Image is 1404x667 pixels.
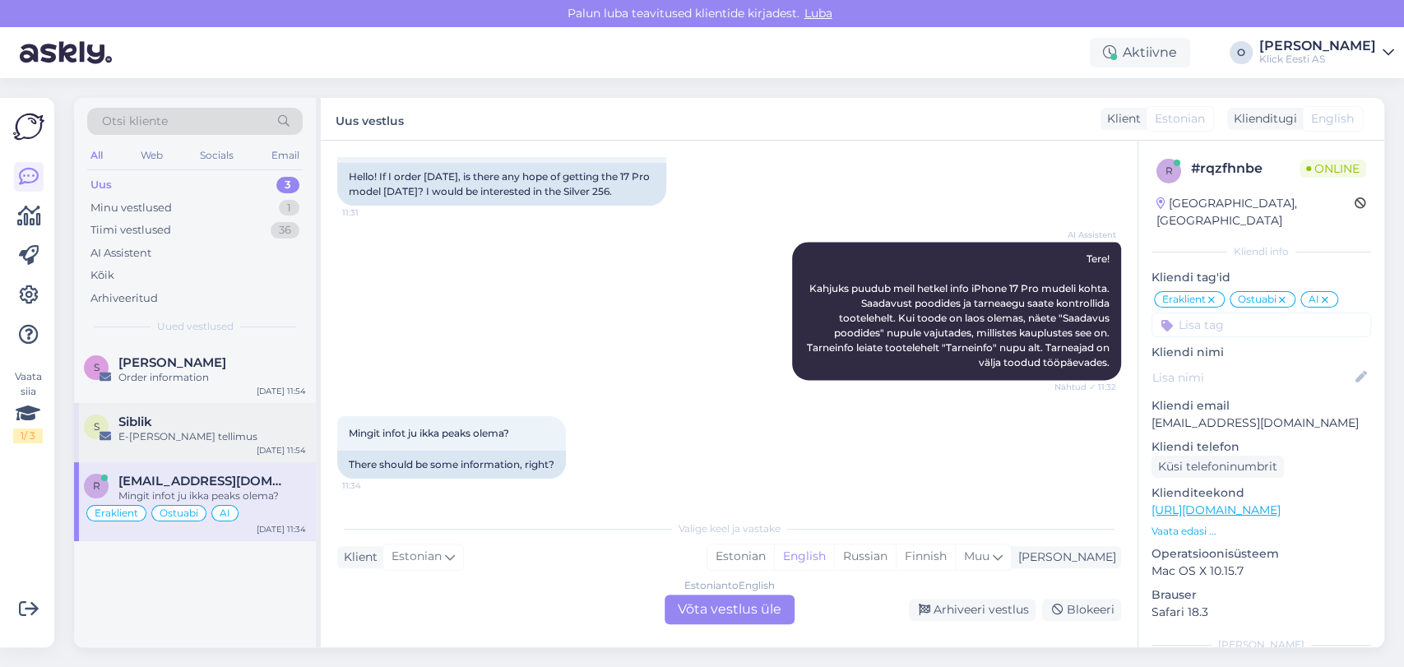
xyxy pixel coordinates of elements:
div: Mingit infot ju ikka peaks olema? [118,489,306,503]
span: Muu [964,549,989,563]
p: Kliendi telefon [1151,438,1371,456]
div: 1 / 3 [13,428,43,443]
div: O [1230,41,1253,64]
div: Order information [118,370,306,385]
span: Luba [799,6,837,21]
div: Russian [834,544,896,569]
p: Operatsioonisüsteem [1151,545,1371,563]
p: [EMAIL_ADDRESS][DOMAIN_NAME] [1151,415,1371,432]
div: 3 [276,177,299,193]
div: Küsi telefoninumbrit [1151,456,1284,478]
div: Klient [337,549,378,566]
span: AI [1309,294,1319,304]
p: Kliendi email [1151,397,1371,415]
div: [DATE] 11:54 [257,444,306,456]
div: 36 [271,222,299,239]
div: Aktiivne [1090,38,1190,67]
span: scott stephenson [118,355,226,370]
span: r [1165,164,1173,177]
a: [PERSON_NAME]Klick Eesti AS [1259,39,1394,66]
div: Klienditugi [1227,110,1297,127]
div: Finnish [896,544,955,569]
span: Siblik [118,415,152,429]
div: [PERSON_NAME] [1012,549,1116,566]
div: Web [137,145,166,166]
div: Minu vestlused [90,200,172,216]
div: All [87,145,106,166]
div: Tiimi vestlused [90,222,171,239]
span: Uued vestlused [157,319,234,334]
label: Uus vestlus [336,108,404,130]
div: There should be some information, right? [337,451,566,479]
div: Estonian [707,544,774,569]
div: English [774,544,834,569]
div: [DATE] 11:34 [257,523,306,535]
span: Mingit infot ju ikka peaks olema? [349,427,509,439]
span: Estonian [1155,110,1205,127]
span: Eraklient [1162,294,1206,304]
span: Estonian [392,548,442,566]
p: Kliendi nimi [1151,344,1371,361]
div: Võta vestlus üle [665,595,795,624]
a: [URL][DOMAIN_NAME] [1151,503,1281,517]
div: Vaata siia [13,369,43,443]
span: AI Assistent [1054,229,1116,241]
span: 11:31 [342,206,404,219]
div: Hello! If I order [DATE], is there any hope of getting the 17 Pro model [DATE]? I would be intere... [337,163,666,206]
span: AI [220,508,230,518]
div: Uus [90,177,112,193]
div: Arhiveeri vestlus [909,599,1036,621]
span: r [93,479,100,492]
p: Brauser [1151,586,1371,604]
span: ragnar.r2ss@icloud.com [118,474,290,489]
div: AI Assistent [90,245,151,262]
p: Mac OS X 10.15.7 [1151,563,1371,580]
div: E-[PERSON_NAME] tellimus [118,429,306,444]
span: Ostuabi [1238,294,1277,304]
span: 11:34 [342,479,404,492]
p: Kliendi tag'id [1151,269,1371,286]
div: Klient [1100,110,1141,127]
div: [PERSON_NAME] [1151,637,1371,652]
div: Arhiveeritud [90,290,158,307]
span: Nähtud ✓ 11:32 [1054,381,1116,393]
div: [DATE] 11:54 [257,385,306,397]
div: # rqzfhnbe [1191,159,1300,178]
span: s [94,361,100,373]
span: Otsi kliente [102,113,168,130]
div: Email [268,145,303,166]
input: Lisa tag [1151,313,1371,337]
div: Estonian to English [684,578,775,593]
p: Klienditeekond [1151,484,1371,502]
div: [GEOGRAPHIC_DATA], [GEOGRAPHIC_DATA] [1156,195,1355,229]
span: English [1311,110,1354,127]
img: Askly Logo [13,111,44,142]
div: Kliendi info [1151,244,1371,259]
span: Eraklient [95,508,138,518]
div: 1 [279,200,299,216]
p: Safari 18.3 [1151,604,1371,621]
div: Valige keel ja vastake [337,521,1121,536]
p: Vaata edasi ... [1151,524,1371,539]
span: Ostuabi [160,508,198,518]
div: Klick Eesti AS [1259,53,1376,66]
input: Lisa nimi [1152,368,1352,387]
div: [PERSON_NAME] [1259,39,1376,53]
span: S [94,420,100,433]
span: Online [1300,160,1366,178]
div: Kõik [90,267,114,284]
div: Blokeeri [1042,599,1121,621]
div: Socials [197,145,237,166]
